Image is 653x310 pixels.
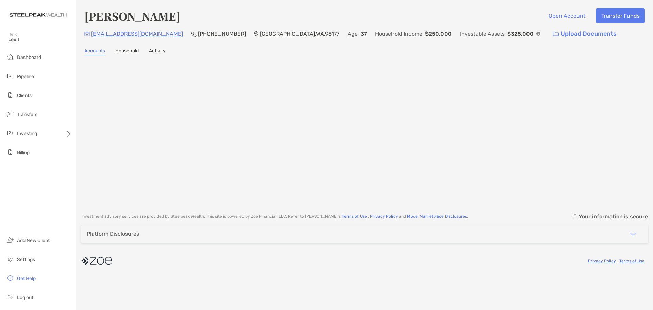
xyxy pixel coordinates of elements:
[6,236,14,244] img: add_new_client icon
[588,259,616,263] a: Privacy Policy
[149,48,166,55] a: Activity
[81,214,468,219] p: Investment advisory services are provided by Steelpeak Wealth . This site is powered by Zoe Finan...
[8,37,72,43] span: Lexi!
[84,48,105,55] a: Accounts
[425,30,452,38] p: $250,000
[543,8,590,23] button: Open Account
[17,150,30,156] span: Billing
[17,74,34,79] span: Pipeline
[17,131,37,136] span: Investing
[17,112,37,117] span: Transfers
[198,30,246,38] p: [PHONE_NUMBER]
[536,32,540,36] img: Info Icon
[361,30,367,38] p: 37
[370,214,398,219] a: Privacy Policy
[6,110,14,118] img: transfers icon
[17,238,50,243] span: Add New Client
[375,30,422,38] p: Household Income
[507,30,534,38] p: $325,000
[579,213,648,220] p: Your information is secure
[254,31,258,37] img: Location Icon
[8,3,68,27] img: Zoe Logo
[6,53,14,61] img: dashboard icon
[17,93,32,98] span: Clients
[348,30,358,38] p: Age
[629,230,637,238] img: icon arrow
[87,231,139,237] div: Platform Disclosures
[17,257,35,262] span: Settings
[84,8,180,24] h4: [PERSON_NAME]
[6,274,14,282] img: get-help icon
[6,148,14,156] img: billing icon
[553,32,559,36] img: button icon
[6,91,14,99] img: clients icon
[596,8,645,23] button: Transfer Funds
[6,72,14,80] img: pipeline icon
[6,293,14,301] img: logout icon
[84,32,90,36] img: Email Icon
[91,30,183,38] p: [EMAIL_ADDRESS][DOMAIN_NAME]
[619,259,644,263] a: Terms of Use
[17,295,33,300] span: Log out
[81,253,112,268] img: company logo
[407,214,467,219] a: Model Marketplace Disclosures
[6,255,14,263] img: settings icon
[115,48,139,55] a: Household
[342,214,367,219] a: Terms of Use
[260,30,339,38] p: [GEOGRAPHIC_DATA] , WA , 98177
[549,27,621,41] a: Upload Documents
[17,54,41,60] span: Dashboard
[17,276,36,281] span: Get Help
[6,129,14,137] img: investing icon
[191,31,197,37] img: Phone Icon
[460,30,505,38] p: Investable Assets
